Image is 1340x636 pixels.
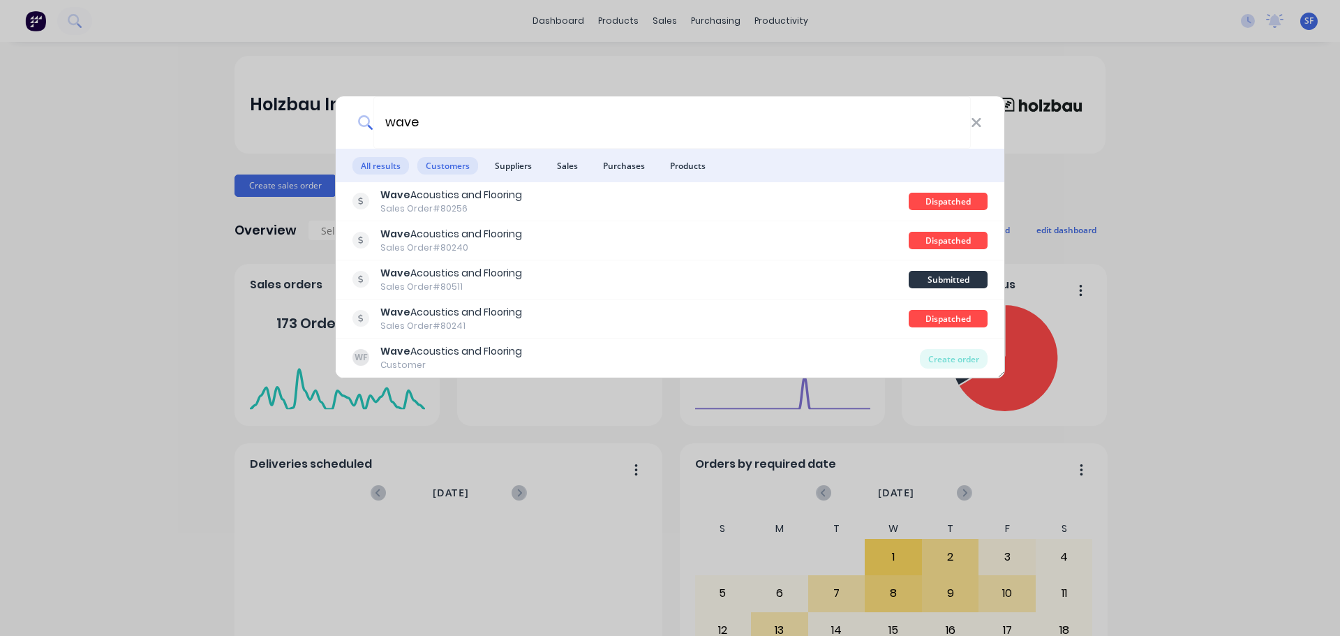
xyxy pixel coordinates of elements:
b: Wave [380,266,410,280]
div: Dispatched [909,232,988,249]
div: Acoustics and Flooring [380,266,522,281]
div: Acoustics and Flooring [380,305,522,320]
input: Start typing a customer or supplier name to create a new order... [373,96,971,149]
div: Dispatched [909,310,988,327]
div: Create order [920,349,988,369]
div: Sales Order #80241 [380,320,522,332]
b: Wave [380,344,410,358]
b: Wave [380,305,410,319]
div: Customer [380,359,522,371]
span: Products [662,157,714,175]
span: All results [352,157,409,175]
div: WF [352,349,369,366]
b: Wave [380,227,410,241]
div: Sales Order #80240 [380,242,522,254]
span: Purchases [595,157,653,175]
b: Wave [380,188,410,202]
div: Acoustics and Flooring [380,344,522,359]
div: Submitted [909,271,988,288]
div: Sales Order #80256 [380,202,522,215]
span: Sales [549,157,586,175]
span: Suppliers [486,157,540,175]
div: Acoustics and Flooring [380,188,522,202]
div: Acoustics and Flooring [380,227,522,242]
div: Dispatched [909,193,988,210]
div: Sales Order #80511 [380,281,522,293]
span: Customers [417,157,478,175]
